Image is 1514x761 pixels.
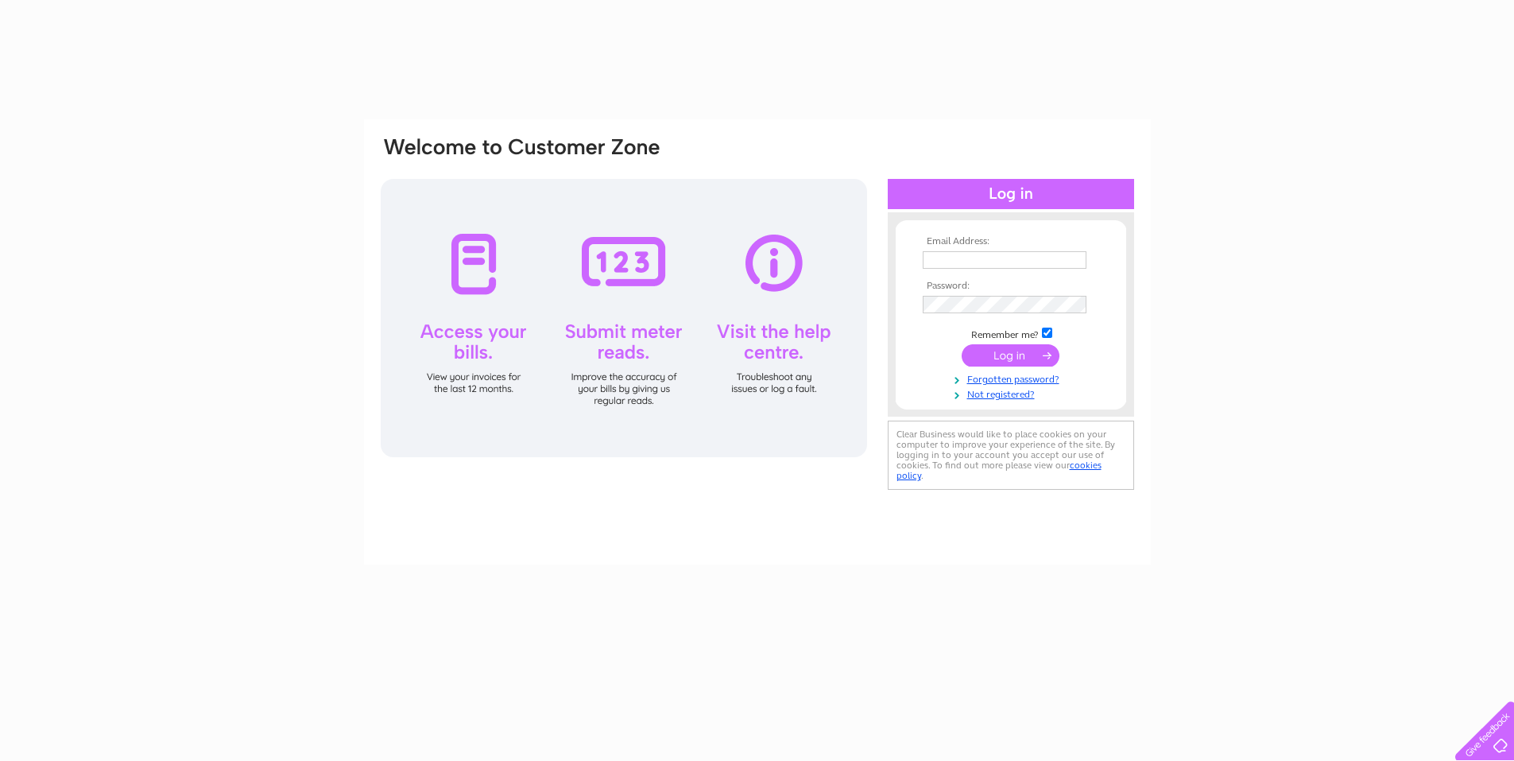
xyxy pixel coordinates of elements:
[888,421,1134,490] div: Clear Business would like to place cookies on your computer to improve your experience of the sit...
[919,236,1103,247] th: Email Address:
[962,344,1059,367] input: Submit
[923,371,1103,386] a: Forgotten password?
[919,325,1103,341] td: Remember me?
[919,281,1103,292] th: Password:
[923,386,1103,401] a: Not registered?
[896,460,1102,481] a: cookies policy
